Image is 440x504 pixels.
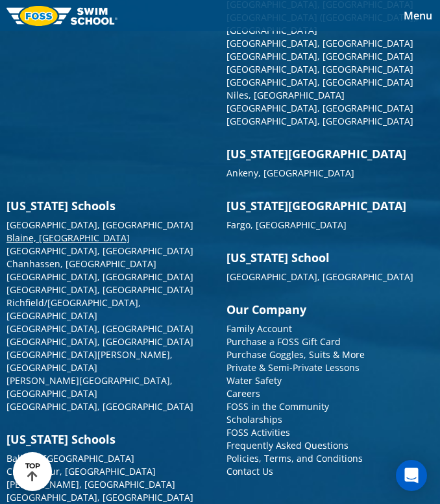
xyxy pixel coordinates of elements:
a: FOSS Activities [226,426,290,438]
img: FOSS Swim School Logo [6,6,117,26]
a: [PERSON_NAME][GEOGRAPHIC_DATA], [GEOGRAPHIC_DATA] [6,374,173,400]
a: Ballwin, [GEOGRAPHIC_DATA] [6,452,134,464]
a: Fargo, [GEOGRAPHIC_DATA] [226,219,347,231]
a: Policies, Terms, and Conditions [226,452,363,464]
a: FOSS in the Community [226,400,329,413]
a: [GEOGRAPHIC_DATA], [GEOGRAPHIC_DATA] [6,335,193,348]
a: [GEOGRAPHIC_DATA], [GEOGRAPHIC_DATA] [226,76,413,88]
a: Blaine, [GEOGRAPHIC_DATA] [6,232,130,244]
a: Contact Us [226,465,273,477]
a: Purchase a FOSS Gift Card [226,335,341,348]
a: [GEOGRAPHIC_DATA], [GEOGRAPHIC_DATA] [226,270,413,283]
span: Menu [404,8,432,23]
a: [GEOGRAPHIC_DATA], [GEOGRAPHIC_DATA] [6,400,193,413]
h3: [US_STATE] School [226,251,434,264]
a: Richfield/[GEOGRAPHIC_DATA], [GEOGRAPHIC_DATA] [6,296,141,322]
a: Creve Coeur, [GEOGRAPHIC_DATA] [6,465,156,477]
h3: [US_STATE][GEOGRAPHIC_DATA] [226,147,434,160]
a: [GEOGRAPHIC_DATA], [GEOGRAPHIC_DATA] [226,102,413,114]
a: Niles, [GEOGRAPHIC_DATA] [226,89,345,101]
h3: [US_STATE][GEOGRAPHIC_DATA] [226,199,434,212]
a: Frequently Asked Questions [226,439,348,451]
a: [PERSON_NAME], [GEOGRAPHIC_DATA] [6,478,175,490]
a: [GEOGRAPHIC_DATA], [GEOGRAPHIC_DATA] [226,63,413,75]
div: Open Intercom Messenger [396,460,427,491]
a: Private & Semi-Private Lessons [226,361,360,374]
a: Purchase Goggles, Suits & More [226,348,365,361]
a: [GEOGRAPHIC_DATA], [GEOGRAPHIC_DATA] [226,37,413,49]
a: [GEOGRAPHIC_DATA], [GEOGRAPHIC_DATA] [226,50,413,62]
a: [GEOGRAPHIC_DATA], [GEOGRAPHIC_DATA] [6,219,193,231]
a: [GEOGRAPHIC_DATA], [GEOGRAPHIC_DATA] [6,322,193,335]
a: [GEOGRAPHIC_DATA][PERSON_NAME], [GEOGRAPHIC_DATA] [6,348,173,374]
h3: [US_STATE] Schools [6,199,214,212]
a: [GEOGRAPHIC_DATA], [GEOGRAPHIC_DATA] [6,283,193,296]
a: Water Safety [226,374,282,387]
a: [GEOGRAPHIC_DATA], [GEOGRAPHIC_DATA] [226,115,413,127]
a: Scholarships [226,413,282,426]
a: Chanhassen, [GEOGRAPHIC_DATA] [6,258,156,270]
a: Careers [226,387,260,400]
div: TOP [25,462,40,482]
a: [GEOGRAPHIC_DATA], [GEOGRAPHIC_DATA] [6,491,193,503]
a: [GEOGRAPHIC_DATA], [GEOGRAPHIC_DATA] [6,245,193,257]
a: Family Account [226,322,292,335]
h3: [US_STATE] Schools [6,433,214,446]
h3: Our Company [226,303,434,316]
a: [GEOGRAPHIC_DATA], [GEOGRAPHIC_DATA] [6,270,193,283]
button: Toggle navigation [396,6,440,25]
a: Ankeny, [GEOGRAPHIC_DATA] [226,167,354,179]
